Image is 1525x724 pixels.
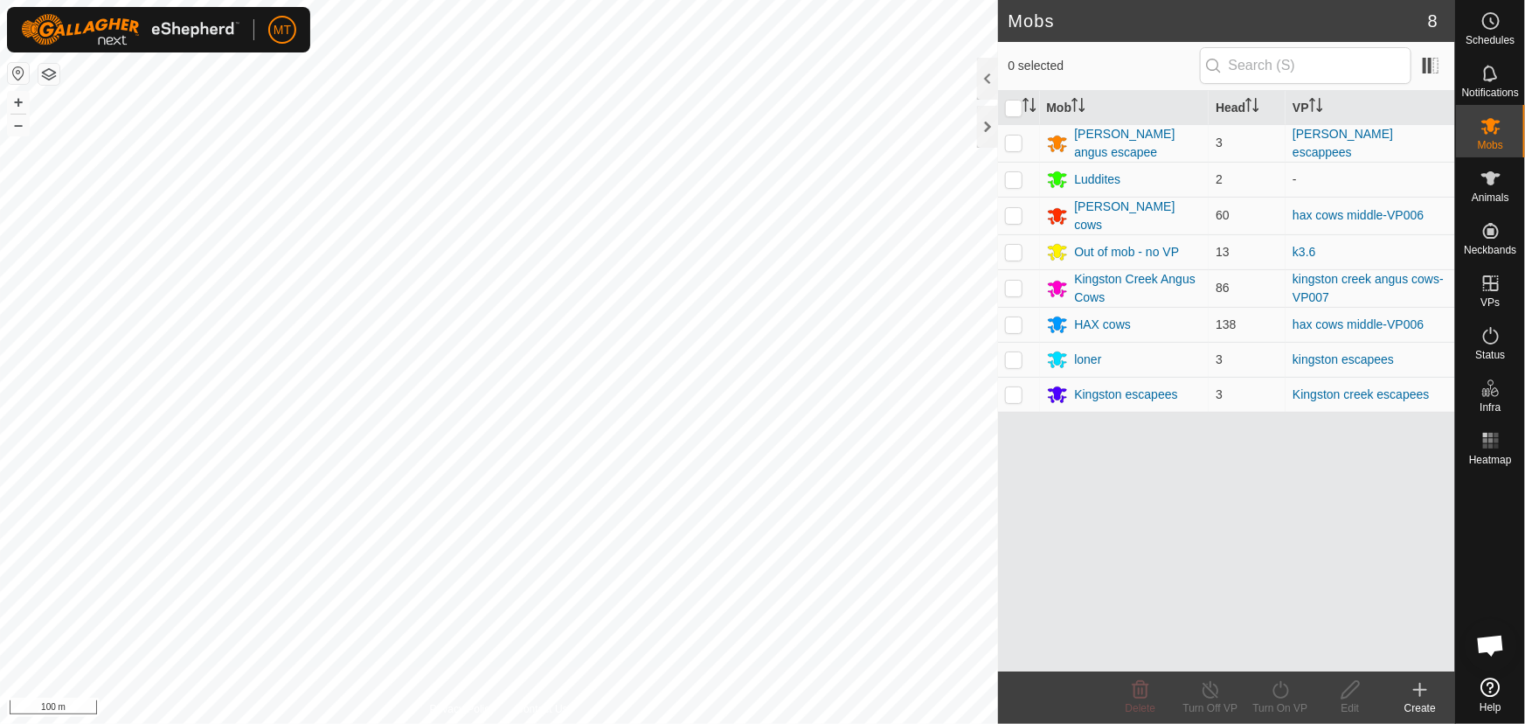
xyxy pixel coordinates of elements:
div: Out of mob - no VP [1075,243,1180,261]
a: hax cows middle-VP006 [1293,317,1424,331]
p-sorticon: Activate to sort [1245,101,1259,115]
p-sorticon: Activate to sort [1022,101,1036,115]
input: Search (S) [1200,47,1411,84]
div: Kingston escapees [1075,386,1178,404]
a: Contact Us [516,701,567,717]
td: - [1286,162,1455,197]
span: 8 [1428,8,1438,34]
span: Notifications [1462,87,1519,98]
a: k3.6 [1293,245,1315,259]
div: Create [1385,700,1455,716]
span: Neckbands [1464,245,1516,255]
button: Reset Map [8,63,29,84]
span: 86 [1216,281,1230,295]
span: Infra [1480,402,1501,413]
span: 3 [1216,352,1223,366]
span: 60 [1216,208,1230,222]
a: [PERSON_NAME] escappees [1293,127,1393,159]
span: Schedules [1466,35,1515,45]
span: Delete [1126,702,1156,714]
th: Head [1209,91,1286,125]
div: [PERSON_NAME] angus escapee [1075,125,1203,162]
div: Edit [1315,700,1385,716]
span: Animals [1472,192,1509,203]
span: 0 selected [1009,57,1200,75]
div: [PERSON_NAME] cows [1075,198,1203,234]
p-sorticon: Activate to sort [1309,101,1323,115]
div: Luddites [1075,171,1121,189]
div: Turn On VP [1245,700,1315,716]
span: Mobs [1478,140,1503,150]
button: – [8,115,29,136]
a: hax cows middle-VP006 [1293,208,1424,222]
p-sorticon: Activate to sort [1071,101,1085,115]
div: Open chat [1465,619,1517,672]
span: 138 [1216,317,1236,331]
span: VPs [1480,297,1500,308]
div: Turn Off VP [1175,700,1245,716]
a: kingston escapees [1293,352,1394,366]
span: 3 [1216,136,1223,150]
h2: Mobs [1009,10,1428,31]
span: 3 [1216,387,1223,401]
div: Kingston Creek Angus Cows [1075,270,1203,307]
img: Gallagher Logo [21,14,239,45]
a: Kingston creek escapees [1293,387,1429,401]
button: Map Layers [38,64,59,85]
a: kingston creek angus cows-VP007 [1293,272,1444,304]
a: Privacy Policy [430,701,496,717]
th: VP [1286,91,1455,125]
button: + [8,92,29,113]
span: MT [274,21,291,39]
div: HAX cows [1075,316,1132,334]
div: loner [1075,351,1102,369]
span: 2 [1216,172,1223,186]
a: Help [1456,671,1525,720]
span: Status [1475,350,1505,360]
span: Heatmap [1469,455,1512,465]
th: Mob [1040,91,1210,125]
span: Help [1480,702,1501,713]
span: 13 [1216,245,1230,259]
